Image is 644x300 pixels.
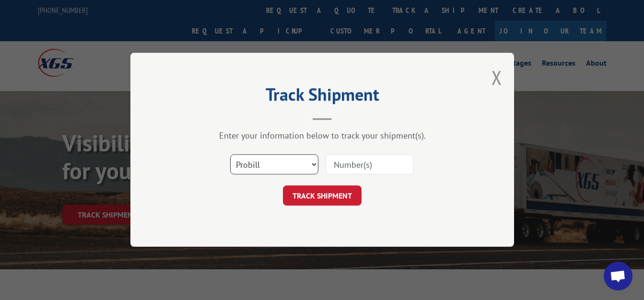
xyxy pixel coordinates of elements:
[604,262,632,290] div: Open chat
[178,130,466,141] div: Enter your information below to track your shipment(s).
[492,65,502,90] button: Close modal
[326,155,414,175] input: Number(s)
[283,186,362,206] button: TRACK SHIPMENT
[178,88,466,106] h2: Track Shipment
